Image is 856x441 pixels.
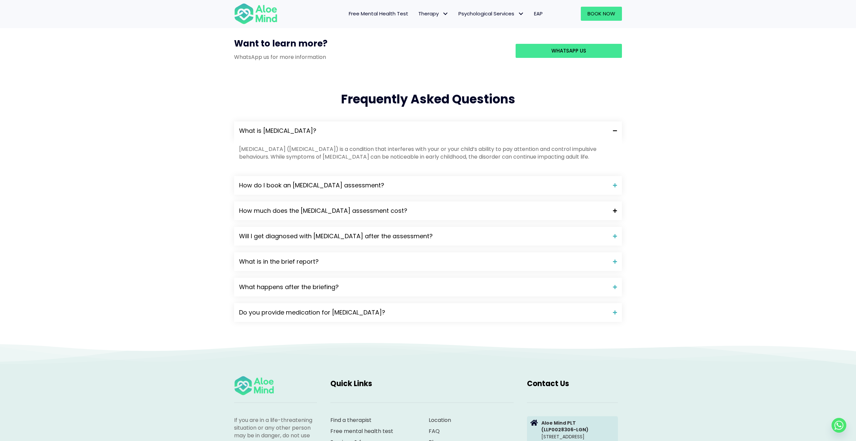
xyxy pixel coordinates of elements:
span: Quick Links [330,378,372,389]
img: Aloe mind Logo [234,375,274,396]
span: Free Mental Health Test [349,10,408,17]
a: Psychological ServicesPsychological Services: submenu [453,7,529,21]
p: [STREET_ADDRESS] [541,420,615,440]
span: How do I book an [MEDICAL_DATA] assessment? [239,181,608,190]
p: [MEDICAL_DATA] ([MEDICAL_DATA]) is a condition that interferes with your or your child’s ability ... [239,145,617,161]
a: Book Now [581,7,622,21]
span: Contact Us [527,378,569,389]
span: Do you provide medication for [MEDICAL_DATA]? [239,308,608,317]
span: WhatsApp us [551,47,586,54]
nav: Menu [286,7,548,21]
strong: (LLP0028306-LGN) [541,426,588,433]
span: Will I get diagnosed with [MEDICAL_DATA] after the assessment? [239,232,608,241]
p: WhatsApp us for more information [234,53,506,61]
span: Book Now [587,10,615,17]
a: WhatsApp us [516,44,622,58]
a: Whatsapp [832,418,846,433]
strong: Aloe Mind PLT [541,420,576,426]
a: Free mental health test [330,427,393,435]
span: Therapy: submenu [440,9,450,19]
span: Psychological Services: submenu [516,9,526,19]
span: EAP [534,10,543,17]
a: Find a therapist [330,416,371,424]
span: What happens after the briefing? [239,283,608,291]
span: Psychological Services [458,10,524,17]
span: Frequently Asked Questions [341,91,515,108]
a: Free Mental Health Test [344,7,413,21]
span: What is in the brief report? [239,257,608,266]
span: Therapy [418,10,448,17]
img: Aloe mind Logo [234,3,278,25]
a: EAP [529,7,548,21]
span: How much does the [MEDICAL_DATA] assessment cost? [239,206,608,215]
a: TherapyTherapy: submenu [413,7,453,21]
a: Location [429,416,451,424]
span: What is [MEDICAL_DATA]? [239,126,608,135]
h3: Want to learn more? [234,37,506,53]
a: FAQ [429,427,440,435]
